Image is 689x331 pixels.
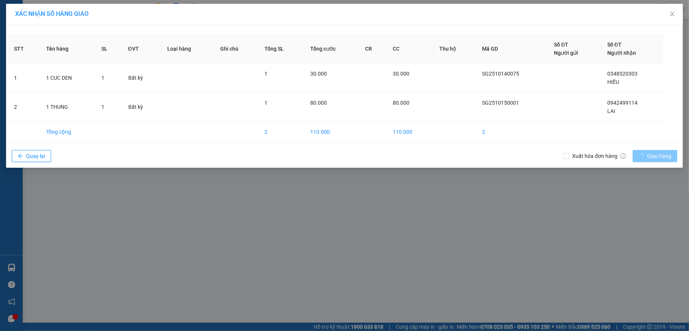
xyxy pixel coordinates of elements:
span: LAI [607,108,615,114]
span: close [669,11,675,17]
span: loading [639,153,647,159]
button: Giao hàng [633,150,677,162]
th: Thu hộ [433,34,476,63]
th: Loại hàng [162,34,214,63]
span: 0348520303 [607,71,638,77]
span: 30.000 [393,71,409,77]
span: 1 [264,100,268,106]
span: 30.000 [310,71,327,77]
span: arrow-left [18,153,23,159]
td: Tổng cộng [40,122,95,142]
td: Bất kỳ [122,93,162,122]
span: SG2510150001 [482,100,519,106]
td: 2 [476,122,548,142]
td: 110.000 [387,122,433,142]
span: XÁC NHẬN SỐ HÀNG GIAO [15,10,89,17]
td: 1 CUC DEN [40,63,95,93]
th: Tổng SL [258,34,305,63]
td: 1 THUNG [40,93,95,122]
span: Giao hàng [647,152,671,160]
button: Close [662,4,683,25]
button: arrow-leftQuay lại [12,150,51,162]
span: 80.000 [393,100,409,106]
td: 2 [258,122,305,142]
td: 2 [8,93,40,122]
th: Tên hàng [40,34,95,63]
span: 1 [101,104,104,110]
span: Xuất hóa đơn hàng [569,152,629,160]
span: SG2510140075 [482,71,519,77]
th: Mã GD [476,34,548,63]
span: Số ĐT [554,42,569,48]
th: Tổng cước [304,34,359,63]
td: 110.000 [304,122,359,142]
td: 1 [8,63,40,93]
span: Quay lại [26,152,45,160]
span: Người gửi [554,50,579,56]
th: SL [95,34,122,63]
span: HIẾU [607,79,619,85]
span: 1 [264,71,268,77]
th: ĐVT [122,34,162,63]
td: Bất kỳ [122,63,162,93]
span: Người nhận [607,50,636,56]
span: 80.000 [310,100,327,106]
span: 0942499114 [607,100,638,106]
span: Số ĐT [607,42,622,48]
span: 1 [101,75,104,81]
th: CR [359,34,387,63]
th: STT [8,34,40,63]
th: CC [387,34,433,63]
th: Ghi chú [214,34,258,63]
span: info-circle [621,153,626,159]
